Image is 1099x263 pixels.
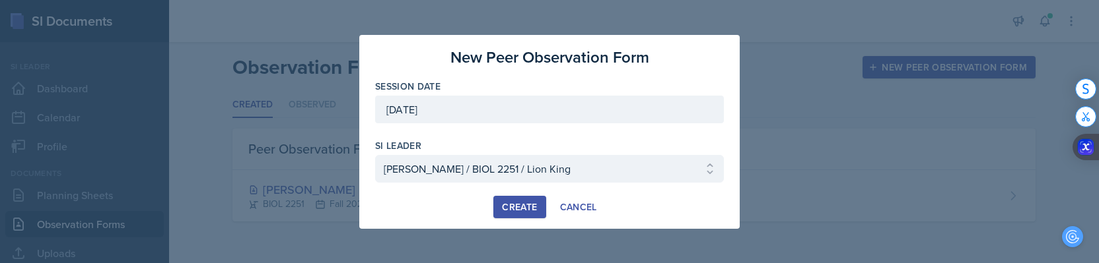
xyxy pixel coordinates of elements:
[375,80,441,93] label: Session Date
[375,139,421,152] label: si leader
[551,196,606,218] button: Cancel
[493,196,546,218] button: Create
[502,202,537,212] div: Create
[560,202,597,212] div: Cancel
[450,45,649,69] h3: New Peer Observation Form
